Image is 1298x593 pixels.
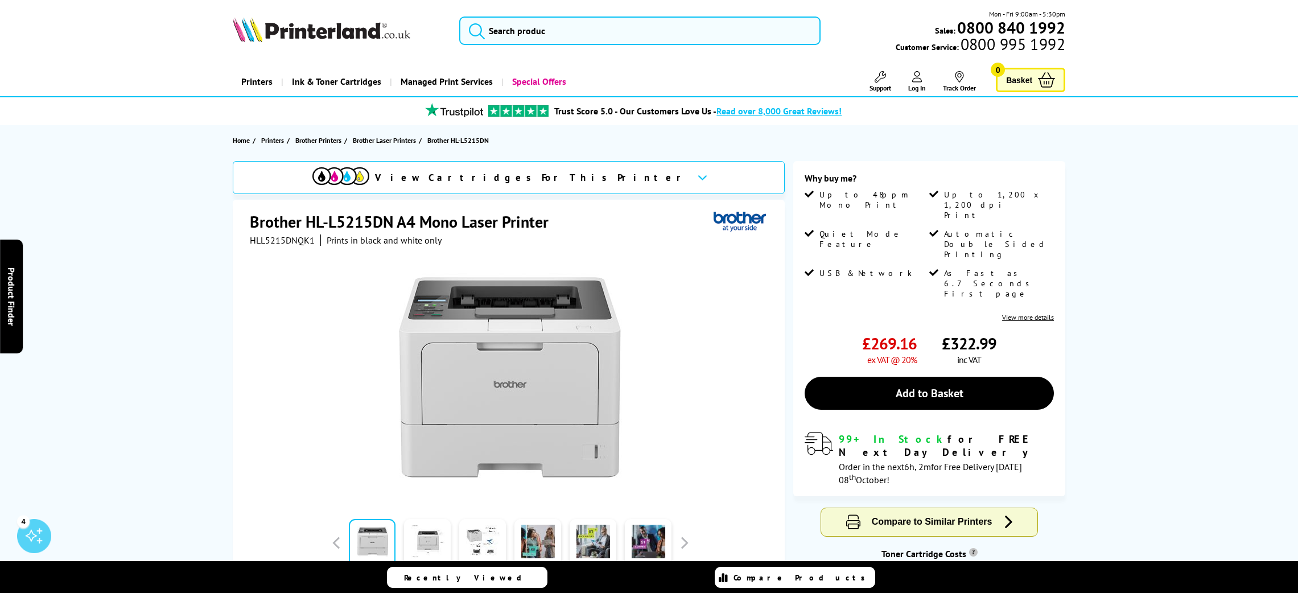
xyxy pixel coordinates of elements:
span: £322.99 [942,333,996,354]
span: Customer Service: [896,39,1065,52]
span: 0 [991,63,1005,77]
a: 0800 840 1992 [955,22,1065,33]
span: Support [870,84,891,92]
a: Add to Basket [805,377,1054,410]
img: Brother HL-L5215DN [399,269,622,492]
span: 0800 995 1992 [959,39,1065,50]
span: Brother Laser Printers [353,134,416,146]
span: Printers [261,134,284,146]
span: Ink & Toner Cartridges [292,67,381,96]
img: View Cartridges [312,167,369,185]
span: USB & Network [819,268,912,278]
a: Brother Laser Printers [353,134,419,146]
span: 6h, 2m [904,461,931,472]
a: Printers [233,67,281,96]
span: Basket [1006,72,1032,88]
span: View Cartridges For This Printer [375,171,688,184]
span: ex VAT @ 20% [867,354,917,365]
a: Special Offers [501,67,575,96]
span: Mon - Fri 9:00am - 5:30pm [989,9,1065,19]
img: trustpilot rating [420,103,488,117]
span: Brother Printers [295,134,341,146]
sup: Cost per page [969,548,978,557]
img: trustpilot rating [488,105,549,117]
span: Automatic Double Sided Printing [944,229,1052,260]
a: Basket 0 [996,68,1065,92]
img: Printerland Logo [233,17,410,42]
div: Toner Cartridge Costs [793,548,1065,559]
a: Trust Score 5.0 - Our Customers Love Us -Read over 8,000 Great Reviews! [554,105,842,117]
a: Managed Print Services [390,67,501,96]
span: Up to 1,200 x 1,200 dpi Print [944,190,1052,220]
span: Quiet Mode Feature [819,229,927,249]
a: Support [870,71,891,92]
span: Compare Products [734,573,871,583]
div: 4 [17,515,30,528]
span: inc VAT [957,354,981,365]
span: Sales: [935,25,955,36]
span: Brother HL-L5215DN [427,134,489,146]
a: Ink & Toner Cartridges [281,67,390,96]
a: Printerland Logo [233,17,445,44]
a: Home [233,134,253,146]
div: for FREE Next Day Delivery [839,433,1054,459]
span: As Fast as 6.7 Seconds First page [944,268,1052,299]
a: Track Order [943,71,976,92]
a: View more details [1002,313,1054,322]
span: HLL5215DNQK1 [250,234,315,246]
span: Up to 48ppm Mono Print [819,190,927,210]
h1: Brother HL-L5215DN A4 Mono Laser Printer [250,211,560,232]
span: Product Finder [6,267,17,326]
div: modal_delivery [805,433,1054,485]
span: Home [233,134,250,146]
a: Log In [908,71,926,92]
a: Brother Printers [295,134,344,146]
span: Recently Viewed [404,573,533,583]
img: Brother [714,211,766,232]
span: Read over 8,000 Great Reviews! [716,105,842,117]
button: Compare to Similar Printers [821,508,1037,536]
a: Compare Products [715,567,875,588]
sup: th [849,472,856,482]
a: Printers [261,134,287,146]
b: 0800 840 1992 [957,17,1065,38]
span: 99+ In Stock [839,433,947,446]
span: Compare to Similar Printers [872,517,992,526]
a: Recently Viewed [387,567,547,588]
span: Log In [908,84,926,92]
a: Brother HL-L5215DN [427,134,492,146]
input: Search produc [459,17,821,45]
span: £269.16 [862,333,917,354]
i: Prints in black and white only [327,234,442,246]
span: Order in the next for Free Delivery [DATE] 08 October! [839,461,1022,485]
div: Why buy me? [805,172,1054,190]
